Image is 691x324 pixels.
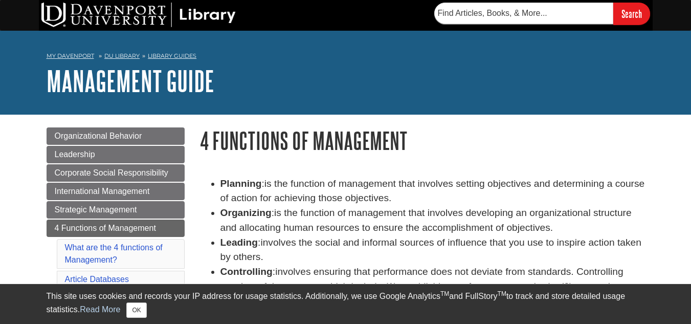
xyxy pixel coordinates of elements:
[47,290,645,318] div: This site uses cookies and records your IP address for usage statistics. Additionally, we use Goo...
[80,305,120,314] a: Read More
[47,220,185,237] a: 4 Functions of Management
[55,132,142,140] span: Organizational Behavior
[613,3,650,25] input: Search
[41,3,236,27] img: DU Library
[47,49,645,66] nav: breadcrumb
[47,52,94,60] a: My Davenport
[220,237,641,263] span: involves the social and informal sources of influence that you use to inspire action taken by oth...
[47,146,185,163] a: Leadership
[434,3,650,25] form: Searches DU Library's articles, books, and more
[220,207,272,218] strong: Organizing
[220,177,645,206] li: :
[220,266,273,277] strong: Controlling
[434,3,613,24] input: Find Articles, Books, & More...
[220,178,645,204] span: is the function of management that involves setting objectives and determining a course of action...
[104,52,140,59] a: DU Library
[55,168,168,177] span: Corporate Social Responsibility
[65,243,163,264] a: What are the 4 functions of Management?
[55,205,137,214] span: Strategic Management
[220,265,645,309] li: :
[148,52,196,59] a: Library Guides
[126,303,146,318] button: Close
[220,207,632,233] span: is the function of management that involves developing an organizational structure and allocating...
[47,127,185,145] a: Organizational Behavior
[220,266,623,307] span: involves ensuring that performance does not deviate from standards. Controlling consists of three...
[47,183,185,200] a: International Management
[220,178,262,189] strong: Planning
[47,65,214,97] a: Management Guide
[55,224,156,232] span: 4 Functions of Management
[47,201,185,219] a: Strategic Management
[220,235,645,265] li: :
[440,290,449,297] sup: TM
[65,275,129,284] a: Article Databases
[55,187,150,196] span: International Management
[55,150,95,159] span: Leadership
[498,290,506,297] sup: TM
[47,164,185,182] a: Corporate Social Responsibility
[220,206,645,235] li: :
[220,237,258,248] strong: Leading
[200,127,645,154] h1: 4 Functions of Management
